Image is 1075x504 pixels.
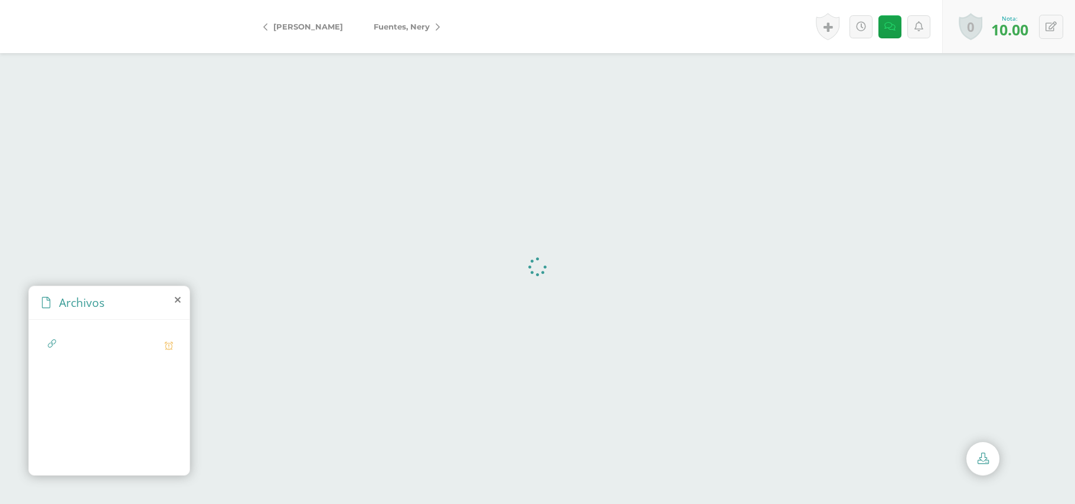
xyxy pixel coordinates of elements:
span: Archivos [59,294,104,310]
span: Fuentes, Nery [374,22,430,31]
span: [PERSON_NAME] [273,22,343,31]
a: [PERSON_NAME] [254,12,358,41]
span: 10.00 [991,19,1028,40]
a: 0 [959,13,982,40]
a: Fuentes, Nery [358,12,449,41]
i: close [175,295,181,305]
div: Nota: [991,14,1028,22]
